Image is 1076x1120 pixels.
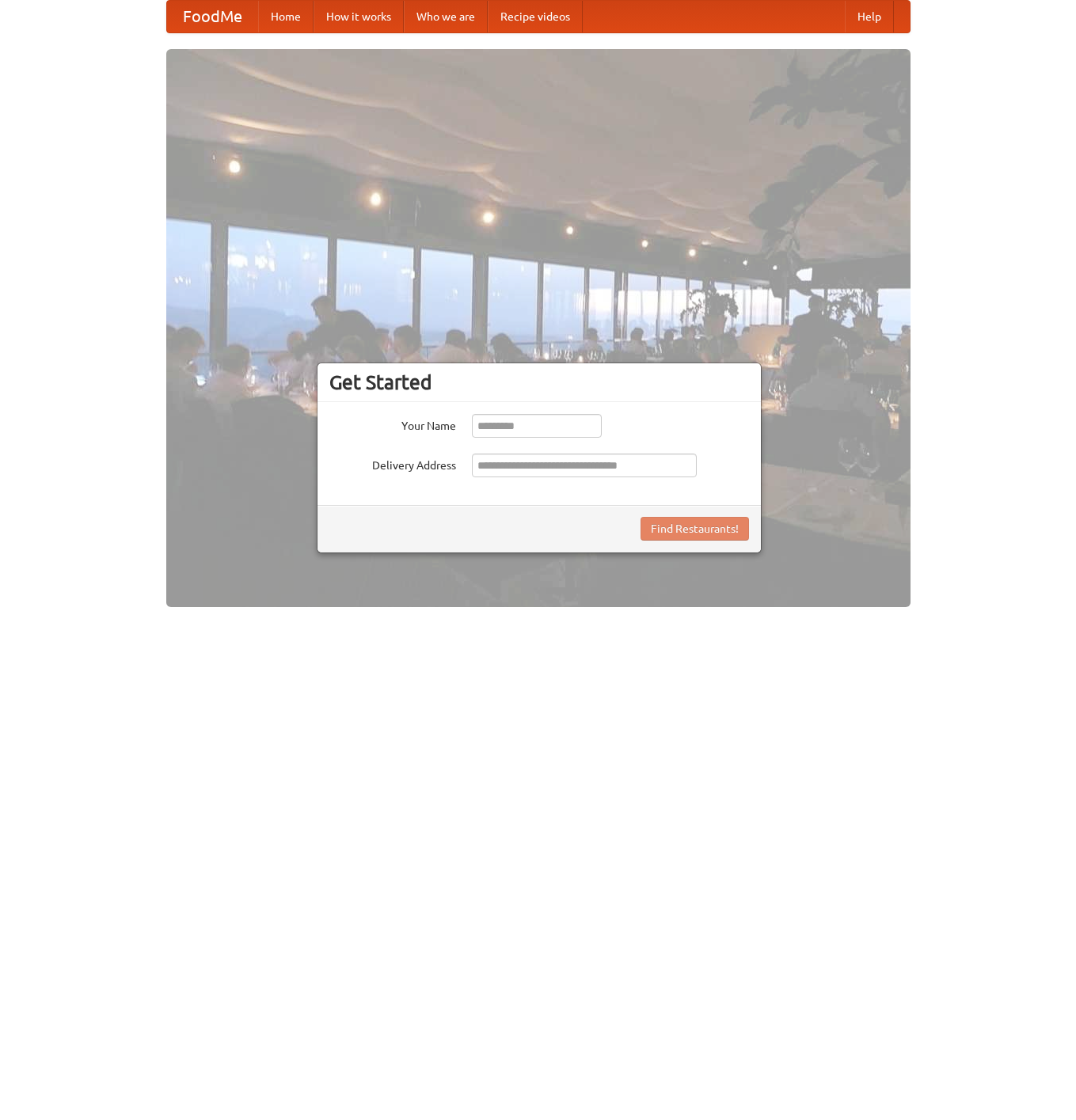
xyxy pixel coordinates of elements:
[404,1,488,32] a: Who we are
[329,414,456,434] label: Your Name
[258,1,314,32] a: Home
[845,1,894,32] a: Help
[641,517,749,541] button: Find Restaurants!
[488,1,583,32] a: Recipe videos
[329,370,749,394] h3: Get Started
[314,1,404,32] a: How it works
[167,1,258,32] a: FoodMe
[329,454,456,473] label: Delivery Address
